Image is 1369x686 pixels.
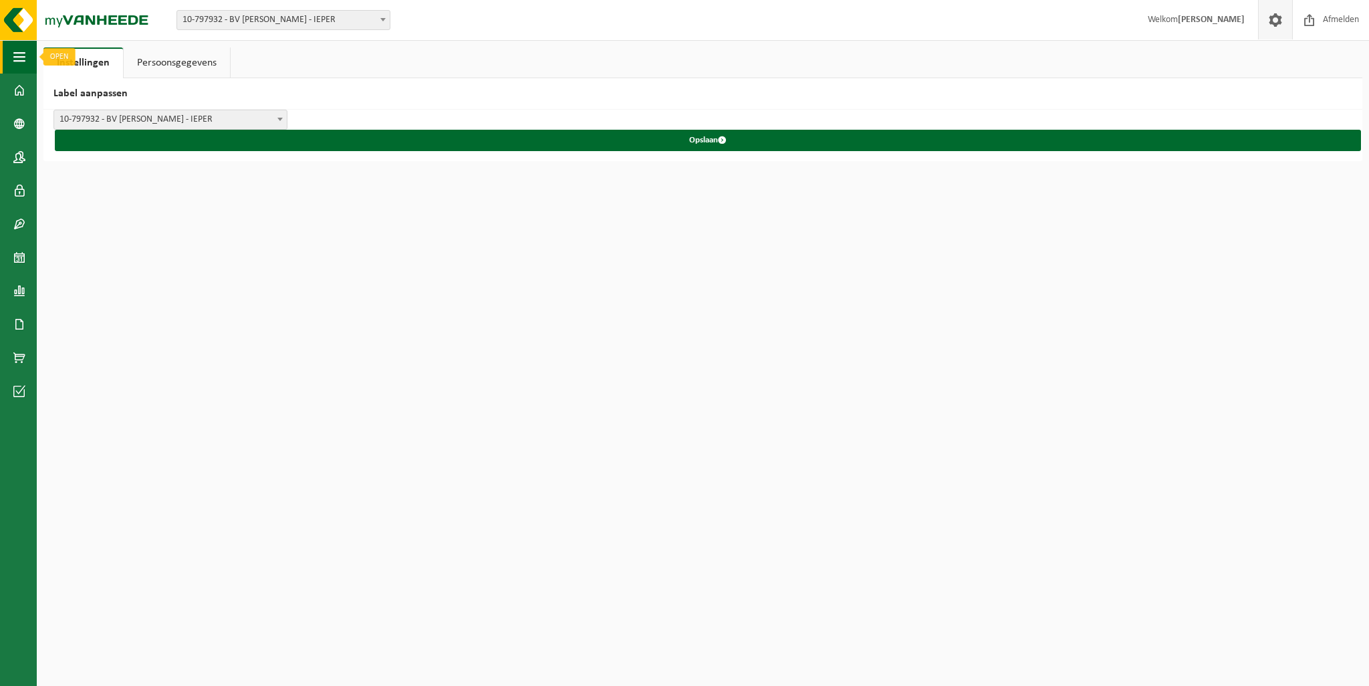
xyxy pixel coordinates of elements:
[43,78,1362,110] h2: Label aanpassen
[54,110,287,129] span: 10-797932 - BV STEFAN ROUSSEEUW - IEPER
[43,47,123,78] a: Instellingen
[177,11,390,29] span: 10-797932 - BV STEFAN ROUSSEEUW - IEPER
[124,47,230,78] a: Persoonsgegevens
[176,10,390,30] span: 10-797932 - BV STEFAN ROUSSEEUW - IEPER
[53,110,287,130] span: 10-797932 - BV STEFAN ROUSSEEUW - IEPER
[1178,15,1245,25] strong: [PERSON_NAME]
[55,130,1361,151] button: Opslaan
